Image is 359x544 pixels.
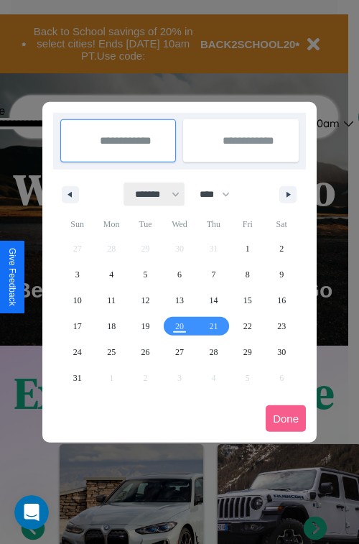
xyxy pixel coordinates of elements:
[73,365,82,391] span: 31
[277,313,286,339] span: 23
[209,313,218,339] span: 21
[162,339,196,365] button: 27
[109,262,113,287] span: 4
[265,213,299,236] span: Sat
[60,365,94,391] button: 31
[7,248,17,306] div: Give Feedback
[60,339,94,365] button: 24
[94,287,128,313] button: 11
[94,262,128,287] button: 4
[94,313,128,339] button: 18
[162,213,196,236] span: Wed
[60,313,94,339] button: 17
[197,262,230,287] button: 7
[94,339,128,365] button: 25
[230,262,264,287] button: 8
[246,262,250,287] span: 8
[162,262,196,287] button: 6
[162,313,196,339] button: 20
[265,236,299,262] button: 2
[94,213,128,236] span: Mon
[279,262,284,287] span: 9
[141,339,150,365] span: 26
[73,339,82,365] span: 24
[73,287,82,313] span: 10
[175,287,184,313] span: 13
[129,213,162,236] span: Tue
[177,262,182,287] span: 6
[14,495,49,530] iframe: Intercom live chat
[197,339,230,365] button: 28
[230,236,264,262] button: 1
[141,313,150,339] span: 19
[60,262,94,287] button: 3
[60,213,94,236] span: Sun
[246,236,250,262] span: 1
[197,287,230,313] button: 14
[211,262,215,287] span: 7
[129,287,162,313] button: 12
[197,313,230,339] button: 21
[230,213,264,236] span: Fri
[141,287,150,313] span: 12
[209,339,218,365] span: 28
[60,287,94,313] button: 10
[129,313,162,339] button: 19
[277,287,286,313] span: 16
[129,339,162,365] button: 26
[230,287,264,313] button: 15
[277,339,286,365] span: 30
[265,313,299,339] button: 23
[107,313,116,339] span: 18
[197,213,230,236] span: Thu
[265,262,299,287] button: 9
[73,313,82,339] span: 17
[107,287,116,313] span: 11
[230,313,264,339] button: 22
[265,287,299,313] button: 16
[243,287,252,313] span: 15
[107,339,116,365] span: 25
[266,405,306,432] button: Done
[175,313,184,339] span: 20
[129,262,162,287] button: 5
[265,339,299,365] button: 30
[209,287,218,313] span: 14
[175,339,184,365] span: 27
[243,313,252,339] span: 22
[243,339,252,365] span: 29
[144,262,148,287] span: 5
[279,236,284,262] span: 2
[230,339,264,365] button: 29
[162,287,196,313] button: 13
[75,262,80,287] span: 3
